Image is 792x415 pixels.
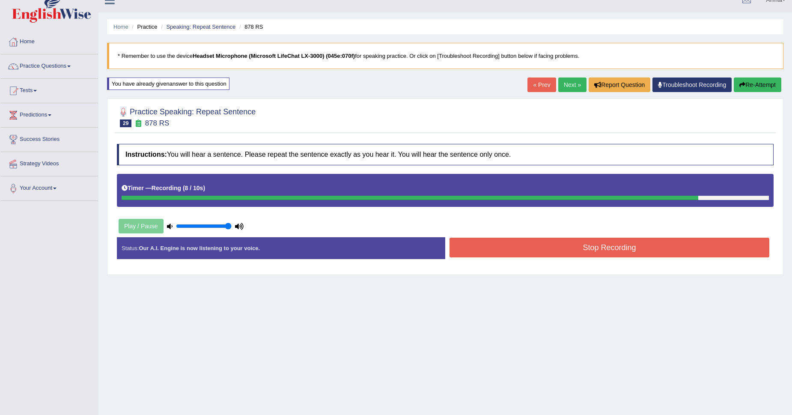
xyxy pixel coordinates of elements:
[589,78,650,92] button: Report Question
[0,79,98,100] a: Tests
[120,119,131,127] span: 29
[117,106,256,127] h2: Practice Speaking: Repeat Sentence
[125,151,167,158] b: Instructions:
[134,119,143,128] small: Exam occurring question
[203,185,205,191] b: )
[0,152,98,173] a: Strategy Videos
[0,30,98,51] a: Home
[107,43,783,69] blockquote: * Remember to use the device for speaking practice. Or click on [Troubleshoot Recording] button b...
[527,78,556,92] a: « Prev
[145,119,170,127] small: 878 RS
[152,185,181,191] b: Recording
[117,237,445,259] div: Status:
[122,185,205,191] h5: Timer —
[139,245,260,251] strong: Our A.I. Engine is now listening to your voice.
[183,185,185,191] b: (
[193,53,355,59] b: Headset Microphone (Microsoft LifeChat LX-3000) (045e:070f)
[113,24,128,30] a: Home
[185,185,203,191] b: 8 / 10s
[0,54,98,76] a: Practice Questions
[0,103,98,125] a: Predictions
[0,176,98,198] a: Your Account
[237,23,263,31] li: 878 RS
[130,23,157,31] li: Practice
[734,78,781,92] button: Re-Attempt
[166,24,235,30] a: Speaking: Repeat Sentence
[117,144,774,165] h4: You will hear a sentence. Please repeat the sentence exactly as you hear it. You will hear the se...
[107,78,229,90] div: You have already given answer to this question
[558,78,587,92] a: Next »
[0,128,98,149] a: Success Stories
[450,238,769,257] button: Stop Recording
[652,78,732,92] a: Troubleshoot Recording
